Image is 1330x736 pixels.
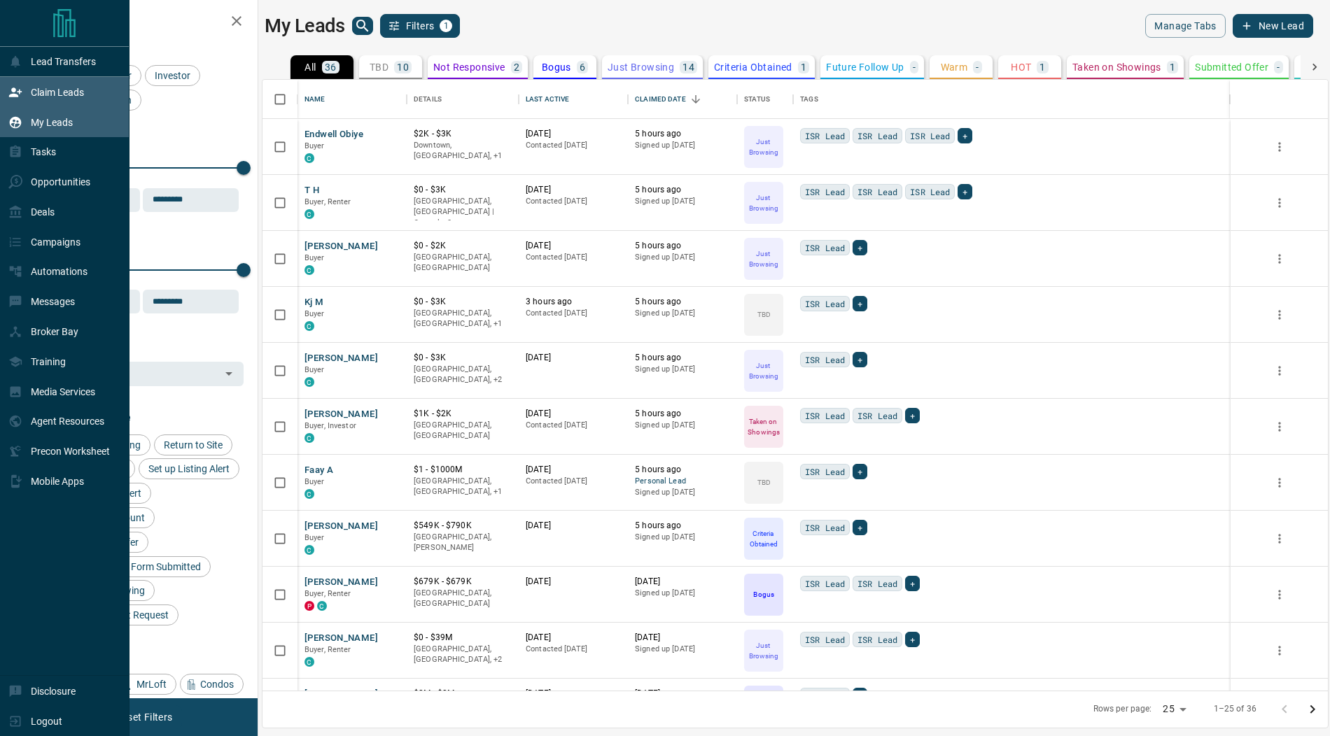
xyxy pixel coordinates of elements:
p: Contacted [DATE] [526,196,621,207]
span: ISR Lead [805,129,845,143]
p: [GEOGRAPHIC_DATA], [PERSON_NAME] [414,532,512,553]
div: Status [737,80,793,119]
div: + [853,240,867,255]
p: [DATE] [526,184,621,196]
p: $0 - $39M [414,632,512,644]
button: Kj M [304,296,324,309]
span: ISR Lead [857,632,897,646]
p: 1 [1039,62,1045,72]
p: Signed up [DATE] [635,364,730,375]
p: Bogus [753,589,773,600]
p: [DATE] [526,520,621,532]
span: ISR Lead [805,241,845,255]
span: MrLoft [132,679,171,690]
button: more [1269,640,1290,661]
span: + [910,409,915,423]
p: 5 hours ago [635,128,730,140]
button: [PERSON_NAME] [304,632,378,645]
span: 1 [441,21,451,31]
p: 3 hours ago [526,296,621,308]
p: 6 [580,62,585,72]
p: Toronto [414,308,512,330]
p: Contacted [DATE] [526,308,621,319]
span: ISR Lead [805,409,845,423]
span: Buyer [304,533,325,542]
p: - [913,62,916,72]
button: Sort [686,90,706,109]
h2: Filters [45,14,244,31]
span: + [910,576,915,590]
span: ISR Lead [805,297,845,311]
button: more [1269,360,1290,381]
span: Set up Listing Alert [143,463,234,474]
span: ISR Lead [910,185,950,199]
div: + [853,464,867,479]
span: ISR Lead [805,185,845,199]
button: [PERSON_NAME] [304,520,378,533]
p: Contacted [DATE] [526,476,621,487]
button: Go to next page [1298,695,1326,723]
div: condos.ca [304,489,314,499]
div: Claimed Date [635,80,686,119]
p: Signed up [DATE] [635,487,730,498]
span: Buyer, Renter [304,589,351,598]
p: Just Browsing [745,640,782,661]
div: Details [414,80,442,119]
p: Just Browsing [745,248,782,269]
button: [PERSON_NAME] [304,688,378,701]
p: 14 [682,62,694,72]
p: Taken on Showings [745,416,782,437]
span: ISR Lead [857,185,897,199]
div: Details [407,80,519,119]
div: + [905,632,920,647]
button: search button [352,17,373,35]
p: [GEOGRAPHIC_DATA], [GEOGRAPHIC_DATA] [414,252,512,274]
span: + [857,465,862,479]
span: Personal Lead [635,476,730,488]
span: ISR Lead [857,576,897,590]
p: 36 [325,62,337,72]
span: + [857,688,862,702]
p: All [304,62,316,72]
p: Taken on Showings [1072,62,1161,72]
p: Bogus [542,62,571,72]
p: $0 - $3K [414,352,512,364]
div: + [853,688,867,703]
div: condos.ca [304,433,314,443]
p: [DATE] [635,576,730,588]
span: Condos [195,679,239,690]
p: Signed up [DATE] [635,588,730,599]
span: Buyer [304,309,325,318]
span: Buyer [304,477,325,486]
div: + [853,520,867,535]
p: Signed up [DATE] [635,196,730,207]
button: Manage Tabs [1145,14,1225,38]
div: 25 [1157,699,1191,719]
p: Contacted [DATE] [526,420,621,431]
p: $1 - $1000M [414,464,512,476]
span: ISR Lead [805,576,845,590]
button: Endwell Obiye [304,128,363,141]
span: Investor [150,70,195,81]
p: 5 hours ago [635,352,730,364]
p: 5 hours ago [635,408,730,420]
div: + [958,128,972,143]
button: T H [304,184,319,197]
p: 1 [801,62,806,72]
h1: My Leads [265,15,345,37]
p: 5 hours ago [635,240,730,252]
p: Signed up [DATE] [635,420,730,431]
p: [GEOGRAPHIC_DATA], [GEOGRAPHIC_DATA] [414,420,512,441]
p: TBD [757,309,771,320]
p: 5 hours ago [635,520,730,532]
p: [DATE] [635,688,730,700]
div: Last Active [519,80,628,119]
p: $549K - $790K [414,520,512,532]
p: [DATE] [635,632,730,644]
p: $2M - $2M [414,688,512,700]
div: condos.ca [304,265,314,275]
button: more [1269,136,1290,157]
div: Return to Site [154,434,232,455]
div: condos.ca [304,153,314,163]
span: + [910,632,915,646]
